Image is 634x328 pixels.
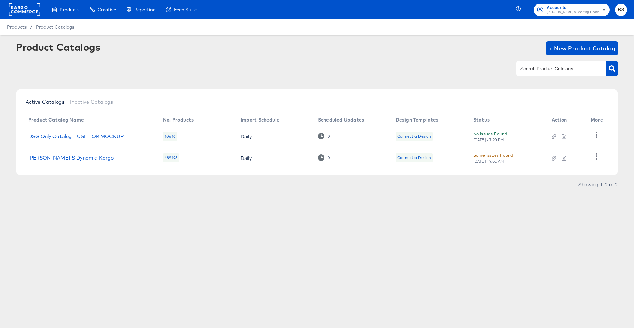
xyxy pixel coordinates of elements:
div: [DATE] - 9:51 AM [473,159,504,164]
div: Scheduled Updates [318,117,364,123]
div: Showing 1–2 of 2 [578,182,618,187]
span: BS [618,6,624,14]
div: 0 [318,154,330,161]
span: / [27,24,36,30]
div: 0 [327,134,330,139]
span: Feed Suite [174,7,197,12]
span: Products [7,24,27,30]
span: [PERSON_NAME]'s Sporting Goods [547,10,599,15]
div: Connect a Design [397,155,431,161]
div: Product Catalogs [16,41,100,52]
div: Import Schedule [241,117,280,123]
th: Action [546,115,585,126]
a: DSG Only Catalog - USE FOR MOCKUP [28,134,124,139]
button: BS [615,4,627,16]
button: + New Product Catalog [546,41,618,55]
a: [PERSON_NAME]'S Dynamic-Kargo [28,155,114,161]
td: Daily [235,147,312,168]
span: + New Product Catalog [549,44,615,53]
input: Search Product Catalogs [519,65,593,73]
span: Products [60,7,79,12]
div: 0 [318,133,330,139]
span: Active Catalogs [26,99,65,105]
div: 489196 [163,153,179,162]
td: Daily [235,126,312,147]
span: Accounts [547,4,599,11]
a: Product Catalogs [36,24,74,30]
div: Connect a Design [397,134,431,139]
div: 0 [327,155,330,160]
div: Product Catalog Name [28,117,84,123]
th: Status [468,115,546,126]
button: Accounts[PERSON_NAME]'s Sporting Goods [534,4,610,16]
span: Inactive Catalogs [70,99,113,105]
button: Some Issues Found[DATE] - 9:51 AM [473,152,513,164]
span: Reporting [134,7,156,12]
div: 10616 [163,132,177,141]
th: More [585,115,611,126]
div: Design Templates [396,117,438,123]
div: Connect a Design [396,153,433,162]
div: Connect a Design [396,132,433,141]
div: Some Issues Found [473,152,513,159]
div: No. Products [163,117,194,123]
span: Creative [98,7,116,12]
